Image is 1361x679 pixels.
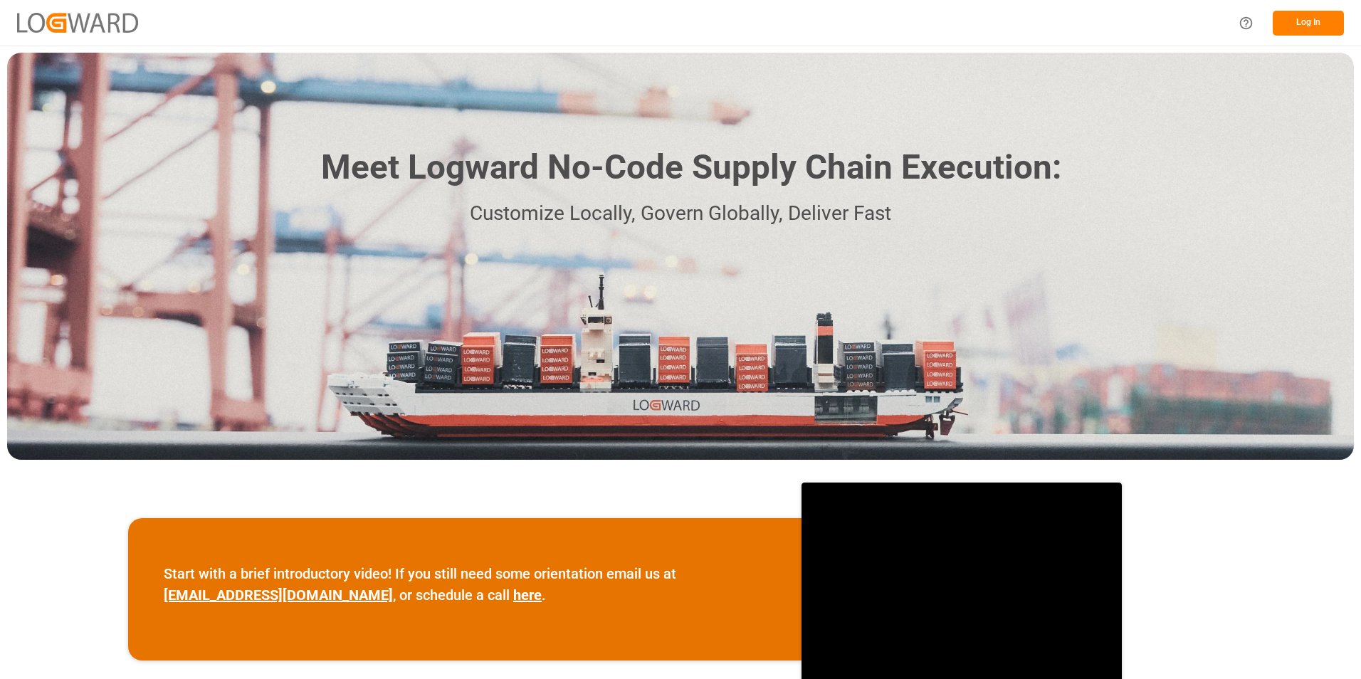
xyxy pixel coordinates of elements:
[513,586,542,604] a: here
[164,563,766,606] p: Start with a brief introductory video! If you still need some orientation email us at , or schedu...
[321,142,1061,193] h1: Meet Logward No-Code Supply Chain Execution:
[17,13,138,32] img: Logward_new_orange.png
[300,198,1061,230] p: Customize Locally, Govern Globally, Deliver Fast
[1230,7,1262,39] button: Help Center
[1273,11,1344,36] button: Log In
[164,586,393,604] a: [EMAIL_ADDRESS][DOMAIN_NAME]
